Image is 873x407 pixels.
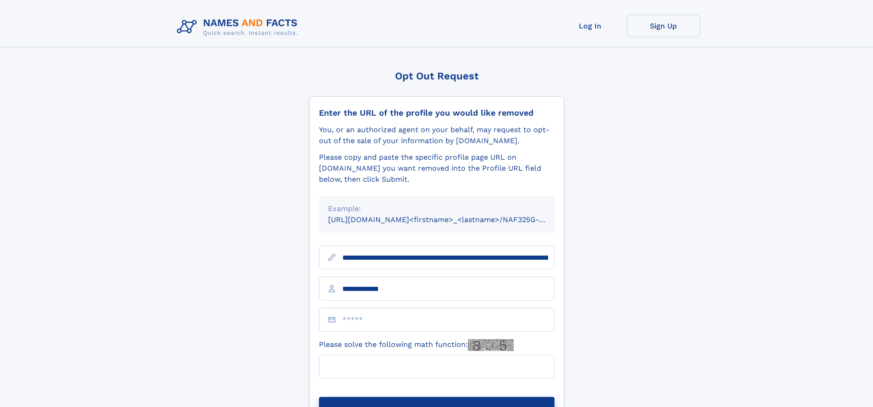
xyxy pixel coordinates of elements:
div: Example: [328,203,545,214]
small: [URL][DOMAIN_NAME]<firstname>_<lastname>/NAF325G-xxxxxxxx [328,215,572,224]
div: You, or an authorized agent on your behalf, may request to opt-out of the sale of your informatio... [319,124,555,146]
a: Sign Up [627,15,700,37]
img: Logo Names and Facts [173,15,305,39]
a: Log In [554,15,627,37]
label: Please solve the following math function: [319,339,514,351]
div: Opt Out Request [309,70,564,82]
div: Please copy and paste the specific profile page URL on [DOMAIN_NAME] you want removed into the Pr... [319,152,555,185]
div: Enter the URL of the profile you would like removed [319,108,555,118]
